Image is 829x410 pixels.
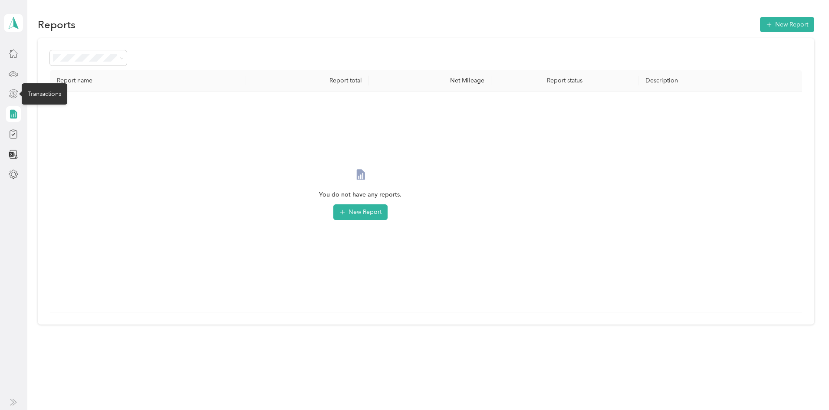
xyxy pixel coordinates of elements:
[22,83,67,105] div: Transactions
[246,70,368,92] th: Report total
[760,17,814,32] button: New Report
[638,70,802,92] th: Description
[333,204,388,220] button: New Report
[498,77,632,84] div: Report status
[319,190,401,200] span: You do not have any reports.
[50,70,246,92] th: Report name
[369,70,491,92] th: Net Mileage
[780,361,829,410] iframe: Everlance-gr Chat Button Frame
[38,20,76,29] h1: Reports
